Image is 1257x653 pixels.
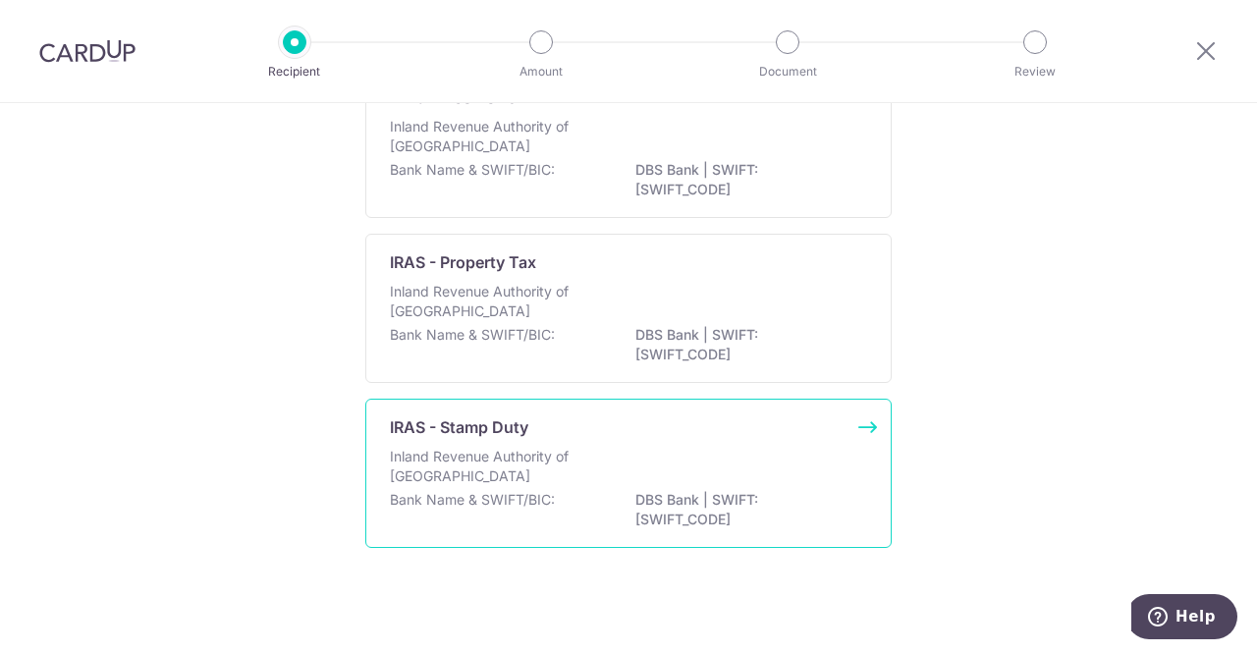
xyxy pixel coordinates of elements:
[962,62,1108,82] p: Review
[390,415,528,439] p: IRAS - Stamp Duty
[39,39,136,63] img: CardUp
[390,447,598,486] p: Inland Revenue Authority of [GEOGRAPHIC_DATA]
[390,490,555,510] p: Bank Name & SWIFT/BIC:
[390,325,555,345] p: Bank Name & SWIFT/BIC:
[715,62,860,82] p: Document
[390,160,555,180] p: Bank Name & SWIFT/BIC:
[222,62,367,82] p: Recipient
[635,325,855,364] p: DBS Bank | SWIFT: [SWIFT_CODE]
[390,250,536,274] p: IRAS - Property Tax
[390,282,598,321] p: Inland Revenue Authority of [GEOGRAPHIC_DATA]
[635,490,855,529] p: DBS Bank | SWIFT: [SWIFT_CODE]
[635,160,855,199] p: DBS Bank | SWIFT: [SWIFT_CODE]
[468,62,614,82] p: Amount
[390,117,598,156] p: Inland Revenue Authority of [GEOGRAPHIC_DATA]
[1131,594,1237,643] iframe: Opens a widget where you can find more information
